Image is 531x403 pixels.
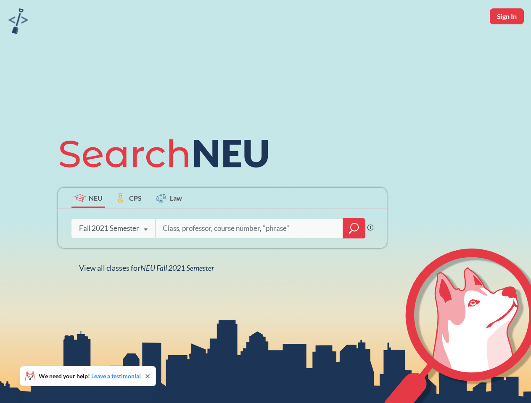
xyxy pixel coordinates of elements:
span: NEU Fall 2021 Semester [140,263,214,272]
span: Law [170,193,182,203]
span: We need your help! [39,373,141,379]
span: NEU [89,193,103,203]
input: Class, professor, course number, "phrase" [162,220,337,237]
span: CPS [129,193,142,203]
a: Leave a testimonial [91,372,141,379]
div: magnifying glass [343,218,365,238]
span: View all classes for [79,263,214,272]
button: Sign In [490,8,524,24]
a: sandbox logo [8,8,28,37]
div: Fall 2021 Semester [79,224,139,233]
svg: magnifying glass [349,222,359,234]
img: sandbox logo [8,8,28,34]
